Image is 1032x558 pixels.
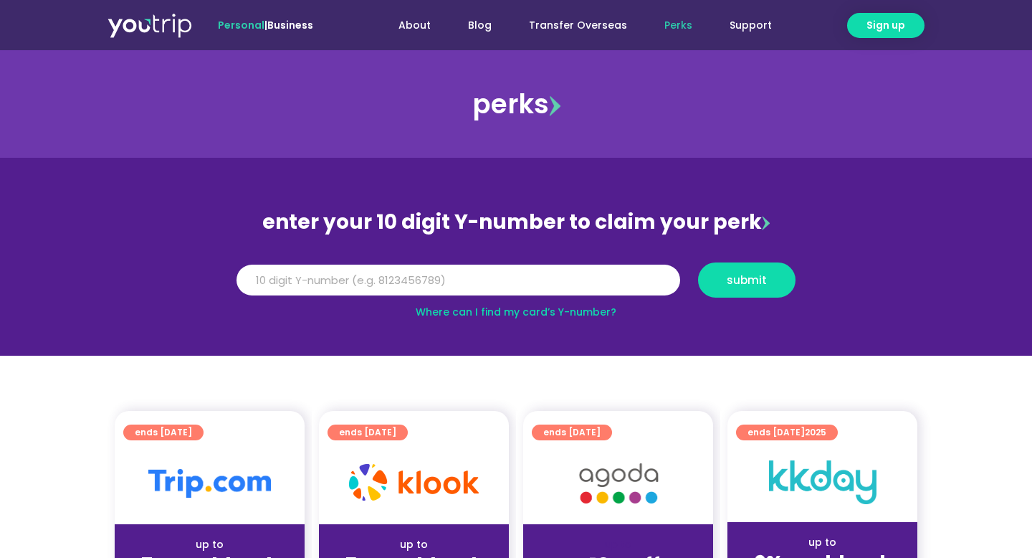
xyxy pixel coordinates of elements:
a: Where can I find my card’s Y-number? [416,305,616,319]
div: up to [739,535,906,550]
span: | [218,18,313,32]
a: About [380,12,449,39]
span: Sign up [866,18,905,33]
a: Business [267,18,313,32]
input: 10 digit Y-number (e.g. 8123456789) [236,265,680,296]
div: up to [126,537,293,552]
a: Support [711,12,790,39]
span: 2025 [805,426,826,438]
span: ends [DATE] [543,425,601,440]
a: ends [DATE] [328,425,408,440]
a: Perks [646,12,711,39]
button: submit [698,263,795,298]
span: submit [727,275,767,285]
a: ends [DATE] [532,425,612,440]
span: ends [DATE] [747,425,826,440]
span: ends [DATE] [339,425,396,440]
span: up to [605,537,631,552]
a: Transfer Overseas [510,12,646,39]
nav: Menu [352,12,790,39]
a: Blog [449,12,510,39]
div: up to [330,537,497,552]
span: ends [DATE] [135,425,192,440]
a: ends [DATE] [123,425,204,440]
form: Y Number [236,263,795,308]
span: Personal [218,18,264,32]
a: ends [DATE]2025 [736,425,838,440]
div: enter your 10 digit Y-number to claim your perk [229,204,803,241]
a: Sign up [847,13,924,38]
